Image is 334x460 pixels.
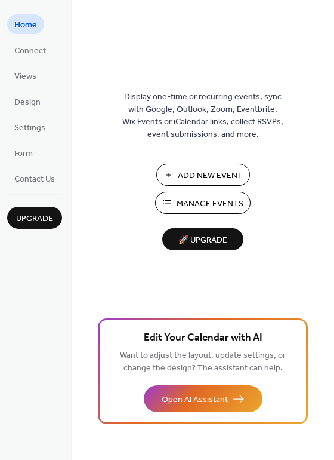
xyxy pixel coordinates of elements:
[7,66,44,85] a: Views
[162,394,228,406] span: Open AI Assistant
[14,148,33,160] span: Form
[7,143,40,162] a: Form
[16,213,53,225] span: Upgrade
[155,192,250,214] button: Manage Events
[7,168,62,188] a: Contact Us
[7,117,52,137] a: Settings
[156,164,250,186] button: Add New Event
[7,14,44,34] a: Home
[169,232,236,249] span: 🚀 Upgrade
[14,122,45,134] span: Settings
[178,170,243,182] span: Add New Event
[7,207,62,229] button: Upgrade
[162,228,243,250] button: 🚀 Upgrade
[7,91,48,111] a: Design
[144,330,262,346] span: Edit Your Calendar with AI
[14,19,37,32] span: Home
[144,385,262,412] button: Open AI Assistant
[120,348,286,376] span: Want to adjust the layout, update settings, or change the design? The assistant can help.
[14,70,36,83] span: Views
[122,91,283,141] span: Display one-time or recurring events, sync with Google, Outlook, Zoom, Eventbrite, Wix Events or ...
[14,173,55,186] span: Contact Us
[14,96,41,109] span: Design
[177,198,243,210] span: Manage Events
[7,40,53,60] a: Connect
[14,45,46,57] span: Connect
